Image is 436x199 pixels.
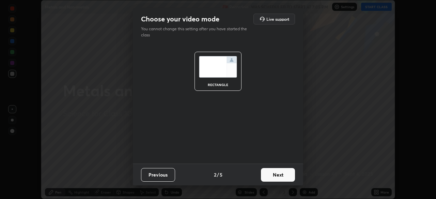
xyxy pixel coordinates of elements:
[261,168,295,182] button: Next
[141,168,175,182] button: Previous
[266,17,289,21] h5: Live support
[220,171,222,178] h4: 5
[204,83,232,86] div: rectangle
[214,171,216,178] h4: 2
[141,15,219,23] h2: Choose your video mode
[217,171,219,178] h4: /
[199,56,237,78] img: normalScreenIcon.ae25ed63.svg
[141,26,251,38] p: You cannot change this setting after you have started the class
